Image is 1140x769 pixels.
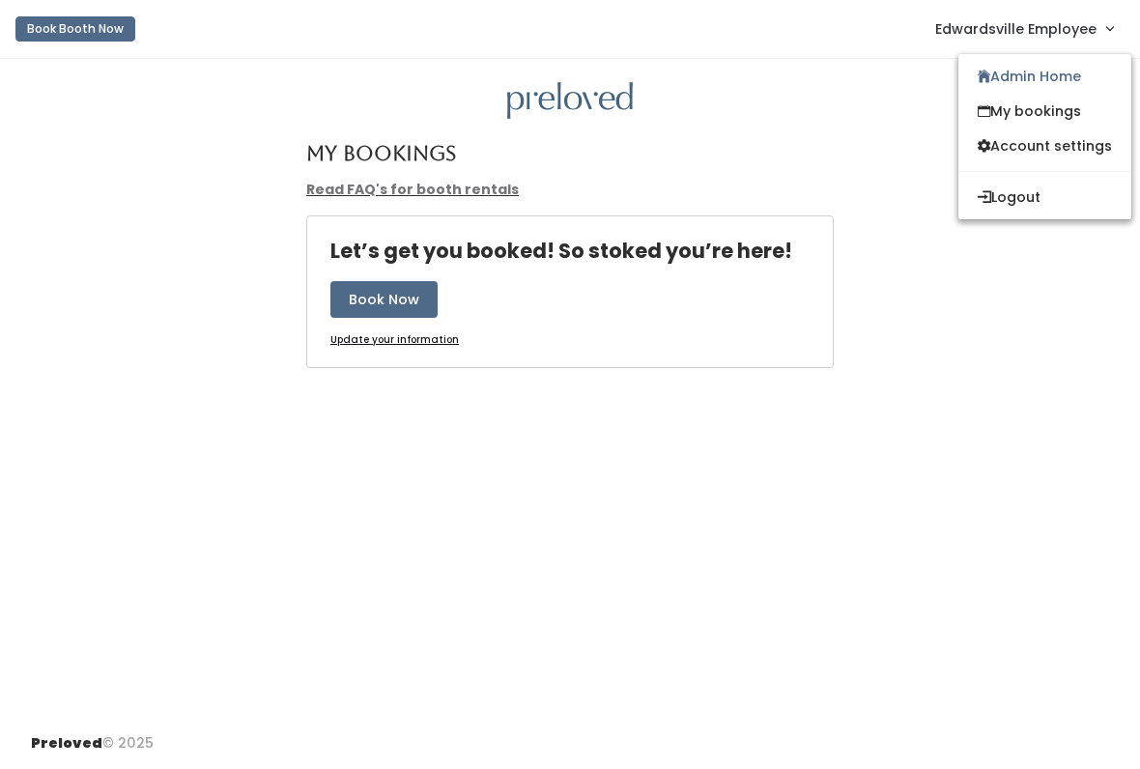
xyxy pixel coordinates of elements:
[306,142,456,164] h4: My Bookings
[958,59,1131,94] a: Admin Home
[15,16,135,42] button: Book Booth Now
[31,733,102,753] span: Preloved
[330,332,459,347] u: Update your information
[935,18,1097,40] span: Edwardsville Employee
[958,128,1131,163] a: Account settings
[958,180,1131,214] button: Logout
[31,718,154,754] div: © 2025
[958,94,1131,128] a: My bookings
[916,8,1132,49] a: Edwardsville Employee
[15,8,135,50] a: Book Booth Now
[330,240,792,262] h4: Let’s get you booked! So stoked you’re here!
[330,333,459,348] a: Update your information
[306,180,519,199] a: Read FAQ's for booth rentals
[507,82,633,120] img: preloved logo
[330,281,438,318] button: Book Now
